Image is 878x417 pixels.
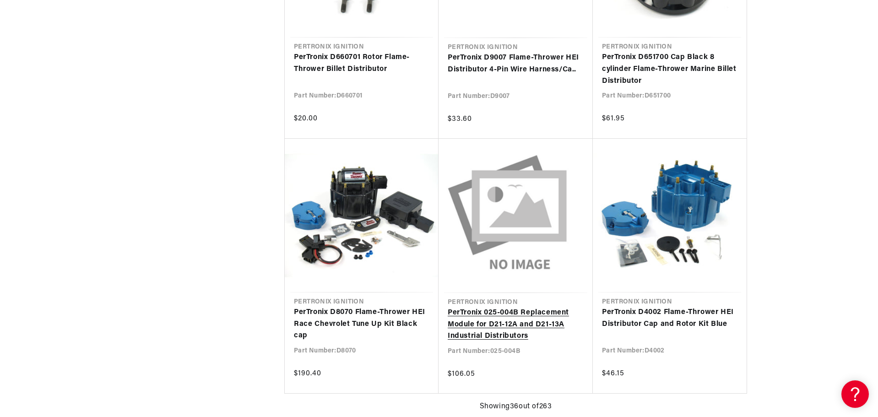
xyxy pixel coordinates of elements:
a: PerTronix D8070 Flame-Thrower HEI Race Chevrolet Tune Up Kit Black cap [294,307,429,342]
span: Showing 36 out of 263 [480,401,552,413]
a: PerTronix D651700 Cap Black 8 cylinder Flame-Thrower Marine Billet Distributor [602,52,737,87]
a: PerTronix D9007 Flame-Thrower HEI Distributor 4-Pin Wire Harness/Ca.. [448,52,584,76]
a: PerTronix D4002 Flame-Thrower HEI Distributor Cap and Rotor Kit Blue [602,307,737,330]
a: PerTronix 025-004B Replacement Module for D21-12A and D21-13A Industrial Distributors [448,307,584,342]
a: PerTronix D660701 Rotor Flame-Thrower Billet Distributor [294,52,429,75]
